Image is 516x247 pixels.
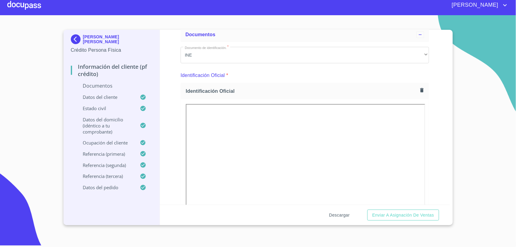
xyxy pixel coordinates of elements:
[186,88,418,94] span: Identificación Oficial
[367,210,439,221] button: Enviar a Asignación de Ventas
[71,140,140,146] p: Ocupación del Cliente
[181,72,225,79] p: Identificación Oficial
[185,32,215,37] span: Documentos
[71,63,153,78] p: Información del cliente (PF crédito)
[71,34,83,44] img: Docupass spot blue
[181,27,429,42] div: Documentos
[83,34,153,44] p: [PERSON_NAME] [PERSON_NAME]
[447,0,501,10] span: [PERSON_NAME]
[71,184,140,190] p: Datos del pedido
[71,162,140,168] p: Referencia (segunda)
[181,47,429,63] div: INE
[71,82,153,89] p: Documentos
[327,210,352,221] button: Descargar
[71,105,140,111] p: Estado Civil
[71,151,140,157] p: Referencia (primera)
[71,173,140,179] p: Referencia (tercera)
[71,94,140,100] p: Datos del cliente
[71,117,140,135] p: Datos del domicilio (idéntico a tu comprobante)
[372,211,434,219] span: Enviar a Asignación de Ventas
[329,211,350,219] span: Descargar
[71,47,153,54] p: Crédito Persona Física
[71,34,153,47] div: [PERSON_NAME] [PERSON_NAME]
[447,0,509,10] button: account of current user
